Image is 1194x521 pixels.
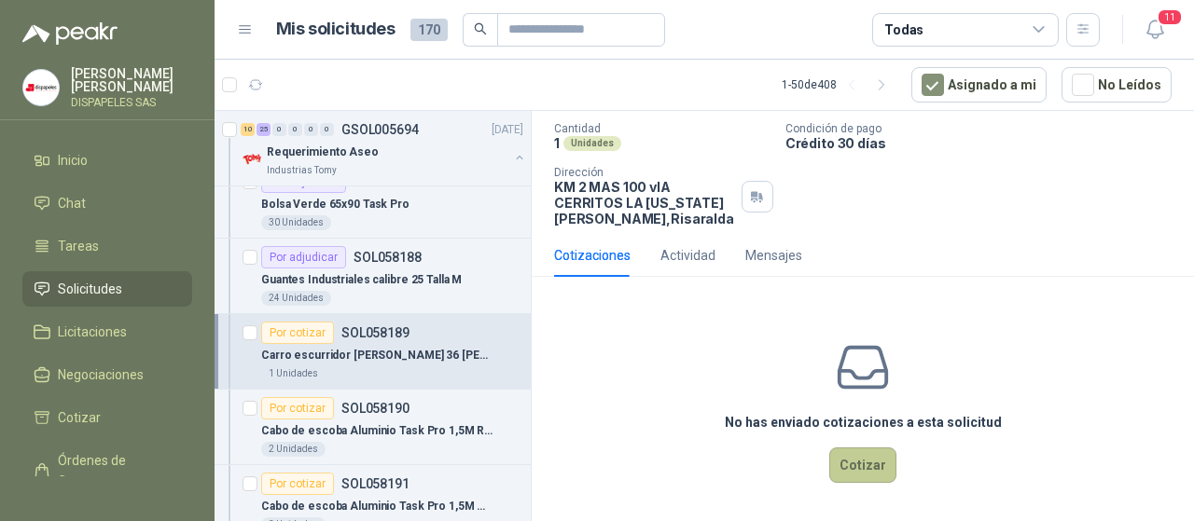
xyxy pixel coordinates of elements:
span: Licitaciones [58,322,127,342]
a: Por adjudicarSOL058188Guantes Industriales calibre 25 Talla M24 Unidades [215,239,531,314]
p: Dirección [554,166,734,179]
a: Inicio [22,143,192,178]
button: 11 [1138,13,1172,47]
a: Negociaciones [22,357,192,392]
img: Logo peakr [22,22,118,45]
div: 0 [272,123,286,136]
div: Por cotizar [261,473,334,495]
p: SOL058188 [354,251,422,264]
span: Negociaciones [58,364,144,385]
h3: No has enviado cotizaciones a esta solicitud [725,412,1002,432]
span: 170 [410,19,448,41]
span: search [474,22,487,35]
p: Requerimiento Aseo [267,144,379,161]
p: Cabo de escoba Aluminio Task Pro 1,5M Rojo [261,422,493,440]
p: Cantidad [554,122,771,135]
button: Asignado a mi [911,67,1047,103]
p: Industrias Tomy [267,163,337,178]
p: SOL058189 [341,326,410,339]
h1: Mis solicitudes [276,16,396,43]
p: 1 [554,135,560,151]
div: Actividad [660,245,715,266]
p: Crédito 30 días [785,135,1187,151]
div: Por cotizar [261,397,334,419]
a: Solicitudes [22,271,192,307]
span: Solicitudes [58,279,122,299]
span: Órdenes de Compra [58,450,174,491]
div: Todas [884,20,923,40]
div: 0 [320,123,334,136]
a: Licitaciones [22,314,192,350]
p: Condición de pago [785,122,1187,135]
p: KM 2 MAS 100 vIA CERRITOS LA [US_STATE] [PERSON_NAME] , Risaralda [554,179,734,226]
a: Órdenes de Compra [22,443,192,499]
img: Company Logo [23,70,59,105]
div: 1 Unidades [261,366,326,381]
a: Cotizar [22,400,192,435]
a: 10 25 0 0 0 0 GSOL005694[DATE] Company LogoRequerimiento AseoIndustrias Tomy [241,118,527,178]
p: DISPAPELES SAS [71,97,192,108]
div: 0 [304,123,318,136]
span: Inicio [58,150,88,171]
div: 25 [257,123,271,136]
p: Cabo de escoba Aluminio Task Pro 1,5M Azul [261,498,493,515]
p: Bolsa Verde 65x90 Task Pro [261,196,410,213]
p: SOL058190 [341,402,410,415]
p: [PERSON_NAME] [PERSON_NAME] [71,67,192,93]
a: Por adjudicarSOL058187Bolsa Verde 65x90 Task Pro30 Unidades [215,163,531,239]
div: 10 [241,123,255,136]
div: 24 Unidades [261,291,331,306]
button: Cotizar [829,447,896,483]
p: GSOL005694 [341,123,419,136]
div: 1 - 50 de 408 [782,70,896,100]
button: No Leídos [1062,67,1172,103]
a: Tareas [22,228,192,264]
p: Guantes Industriales calibre 25 Talla M [261,271,462,289]
p: [DATE] [492,121,523,139]
div: Mensajes [745,245,802,266]
p: SOL058191 [341,477,410,490]
span: Chat [58,193,86,213]
div: 2 Unidades [261,442,326,457]
img: Company Logo [241,148,263,171]
p: Carro escurridor [PERSON_NAME] 36 [PERSON_NAME] [261,347,493,364]
a: Chat [22,185,192,221]
span: Cotizar [58,407,101,428]
div: 0 [288,123,302,136]
div: Por adjudicar [261,246,346,268]
div: Unidades [563,136,621,151]
div: 30 Unidades [261,215,331,230]
a: Por cotizarSOL058189Carro escurridor [PERSON_NAME] 36 [PERSON_NAME]1 Unidades [215,314,531,390]
span: Tareas [58,236,99,256]
div: Por cotizar [261,322,334,344]
span: 11 [1157,8,1183,26]
a: Por cotizarSOL058190Cabo de escoba Aluminio Task Pro 1,5M Rojo2 Unidades [215,390,531,465]
div: Cotizaciones [554,245,631,266]
p: SOL058187 [354,175,422,188]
